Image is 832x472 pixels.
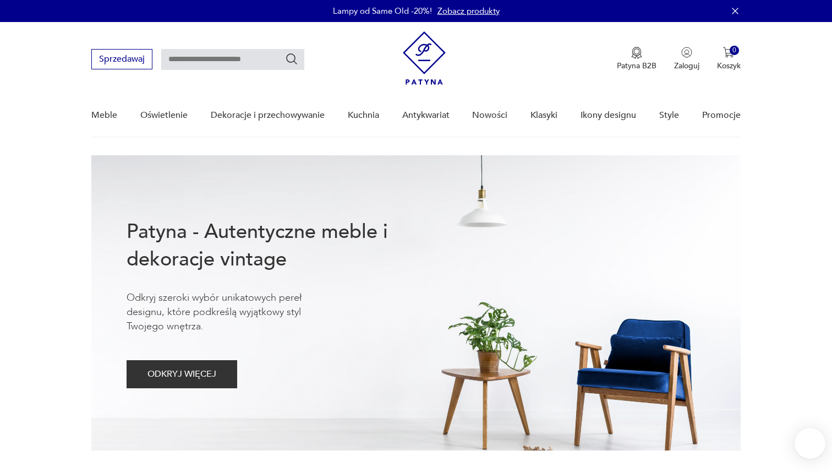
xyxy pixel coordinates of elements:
[795,428,825,459] iframe: Smartsupp widget button
[581,94,636,137] a: Ikony designu
[472,94,507,137] a: Nowości
[127,218,424,273] h1: Patyna - Autentyczne meble i dekoracje vintage
[617,47,656,71] a: Ikona medaluPatyna B2B
[530,94,557,137] a: Klasyki
[437,6,500,17] a: Zobacz produkty
[91,94,117,137] a: Meble
[402,94,450,137] a: Antykwariat
[211,94,325,137] a: Dekoracje i przechowywanie
[659,94,679,137] a: Style
[674,61,699,71] p: Zaloguj
[674,47,699,71] button: Zaloguj
[285,52,298,66] button: Szukaj
[631,47,642,59] img: Ikona medalu
[617,61,656,71] p: Patyna B2B
[127,291,336,334] p: Odkryj szeroki wybór unikatowych pereł designu, które podkreślą wyjątkowy styl Twojego wnętrza.
[91,56,152,64] a: Sprzedawaj
[730,46,739,55] div: 0
[681,47,692,58] img: Ikonka użytkownika
[140,94,188,137] a: Oświetlenie
[91,49,152,69] button: Sprzedawaj
[617,47,656,71] button: Patyna B2B
[348,94,379,137] a: Kuchnia
[702,94,741,137] a: Promocje
[333,6,432,17] p: Lampy od Same Old -20%!
[723,47,734,58] img: Ikona koszyka
[127,360,237,388] button: ODKRYJ WIĘCEJ
[717,61,741,71] p: Koszyk
[127,371,237,379] a: ODKRYJ WIĘCEJ
[403,31,446,85] img: Patyna - sklep z meblami i dekoracjami vintage
[717,47,741,71] button: 0Koszyk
